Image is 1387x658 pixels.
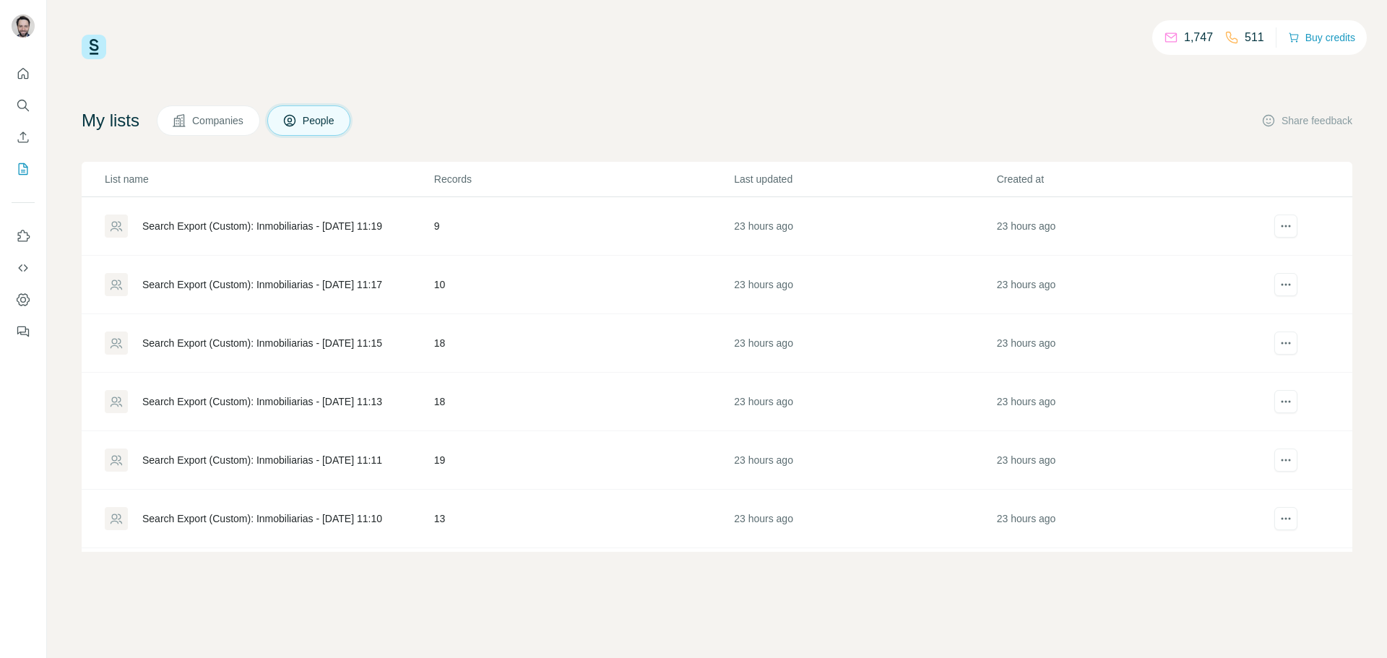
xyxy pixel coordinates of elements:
p: 511 [1245,29,1264,46]
button: Use Surfe on LinkedIn [12,223,35,249]
button: actions [1274,390,1297,413]
span: Companies [192,113,245,128]
td: 23 hours ago [996,431,1258,490]
span: People [303,113,336,128]
td: 23 hours ago [996,197,1258,256]
img: Surfe Logo [82,35,106,59]
td: 18 [433,373,733,431]
button: actions [1274,449,1297,472]
td: 23 hours ago [996,256,1258,314]
p: Records [434,172,733,186]
div: Search Export (Custom): Inmobiliarias - [DATE] 11:19 [142,219,382,233]
p: List name [105,172,433,186]
button: actions [1274,507,1297,530]
img: Avatar [12,14,35,38]
td: 13 [433,490,733,548]
p: Last updated [734,172,995,186]
td: 19 [433,431,733,490]
p: Created at [997,172,1258,186]
p: 1,747 [1184,29,1213,46]
td: 23 hours ago [733,197,995,256]
h4: My lists [82,109,139,132]
td: 23 hours ago [996,490,1258,548]
button: My lists [12,156,35,182]
button: Use Surfe API [12,255,35,281]
button: Share feedback [1261,113,1352,128]
div: Search Export (Custom): Inmobiliarias - [DATE] 11:15 [142,336,382,350]
div: Search Export (Custom): Inmobiliarias - [DATE] 11:11 [142,453,382,467]
td: 13 [433,548,733,607]
td: 23 hours ago [733,548,995,607]
button: Quick start [12,61,35,87]
div: Search Export (Custom): Inmobiliarias - [DATE] 11:17 [142,277,382,292]
div: Search Export (Custom): Inmobiliarias - [DATE] 11:10 [142,511,382,526]
td: 23 hours ago [733,373,995,431]
button: Search [12,92,35,118]
button: Dashboard [12,287,35,313]
td: 10 [433,256,733,314]
button: Enrich CSV [12,124,35,150]
button: actions [1274,215,1297,238]
td: 23 hours ago [733,256,995,314]
div: Search Export (Custom): Inmobiliarias - [DATE] 11:13 [142,394,382,409]
button: actions [1274,273,1297,296]
button: Feedback [12,319,35,345]
td: 23 hours ago [996,373,1258,431]
td: 23 hours ago [996,548,1258,607]
button: Buy credits [1288,27,1355,48]
button: actions [1274,332,1297,355]
td: 23 hours ago [733,490,995,548]
td: 9 [433,197,733,256]
td: 23 hours ago [733,431,995,490]
td: 18 [433,314,733,373]
td: 23 hours ago [733,314,995,373]
td: 23 hours ago [996,314,1258,373]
